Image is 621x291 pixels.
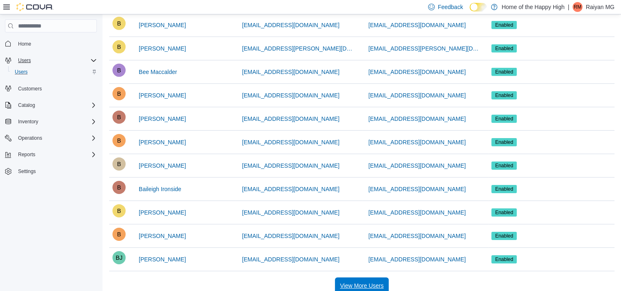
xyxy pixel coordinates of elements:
span: [PERSON_NAME] [139,115,186,123]
span: Inventory [15,117,97,127]
button: Reports [15,150,39,159]
span: [EMAIL_ADDRESS][DOMAIN_NAME] [242,115,339,123]
span: B [117,181,121,194]
span: [EMAIL_ADDRESS][DOMAIN_NAME] [369,162,466,170]
span: Operations [18,135,42,141]
span: [EMAIL_ADDRESS][DOMAIN_NAME] [242,91,339,99]
span: Enabled [491,232,517,240]
span: B [117,87,121,100]
button: Catalog [2,99,100,111]
span: B [117,40,121,53]
div: Bee [112,64,126,77]
span: [PERSON_NAME] [139,162,186,170]
span: [EMAIL_ADDRESS][PERSON_NAME][DOMAIN_NAME] [242,44,355,53]
span: Enabled [491,68,517,76]
button: [PERSON_NAME] [135,134,189,150]
button: [PERSON_NAME] [135,228,189,244]
span: Enabled [495,139,513,146]
span: [EMAIL_ADDRESS][DOMAIN_NAME] [369,115,466,123]
div: Becca [112,17,126,30]
span: Operations [15,133,97,143]
span: Reports [18,151,35,158]
span: Enabled [491,208,517,217]
span: [EMAIL_ADDRESS][DOMAIN_NAME] [369,232,466,240]
button: [EMAIL_ADDRESS][DOMAIN_NAME] [239,134,343,150]
span: Customers [18,85,42,92]
button: [EMAIL_ADDRESS][DOMAIN_NAME] [239,64,343,80]
button: [EMAIL_ADDRESS][DOMAIN_NAME] [365,181,469,197]
span: Enabled [491,115,517,123]
span: Enabled [491,21,517,29]
span: [EMAIL_ADDRESS][DOMAIN_NAME] [242,138,339,146]
p: Raiyan MG [586,2,614,12]
button: [EMAIL_ADDRESS][DOMAIN_NAME] [239,204,343,221]
button: [PERSON_NAME] [135,87,189,104]
span: Enabled [491,138,517,146]
button: [EMAIL_ADDRESS][DOMAIN_NAME] [365,204,469,221]
span: Enabled [491,255,517,263]
button: Reports [2,149,100,160]
div: Baileigh [112,181,126,194]
span: Inventory [18,118,38,125]
span: Customers [15,83,97,94]
span: [PERSON_NAME] [139,138,186,146]
span: B [117,228,121,241]
span: [PERSON_NAME] [139,44,186,53]
span: Home [18,41,31,47]
button: [PERSON_NAME] [135,17,189,33]
div: Brandon [112,87,126,100]
button: [EMAIL_ADDRESS][DOMAIN_NAME] [365,251,469,268]
span: [EMAIL_ADDRESS][DOMAIN_NAME] [369,208,466,217]
button: Inventory [2,116,100,127]
span: Enabled [491,91,517,99]
span: Enabled [495,68,513,76]
span: Users [15,69,27,75]
span: Settings [18,168,36,175]
span: Bee Maccalder [139,68,177,76]
span: Catalog [15,100,97,110]
button: Customers [2,83,100,95]
span: [PERSON_NAME] [139,232,186,240]
button: Operations [2,132,100,144]
button: Catalog [15,100,38,110]
span: Reports [15,150,97,159]
span: B [117,134,121,147]
button: [PERSON_NAME] [135,204,189,221]
span: [EMAIL_ADDRESS][PERSON_NAME][DOMAIN_NAME] [369,44,482,53]
button: Operations [15,133,46,143]
a: Users [11,67,31,77]
span: Users [18,57,31,64]
button: [EMAIL_ADDRESS][DOMAIN_NAME] [239,181,343,197]
span: [EMAIL_ADDRESS][DOMAIN_NAME] [242,162,339,170]
span: Settings [15,166,97,176]
span: Enabled [495,21,513,29]
span: B [117,111,121,124]
button: [EMAIL_ADDRESS][DOMAIN_NAME] [239,228,343,244]
span: [PERSON_NAME] [139,91,186,99]
span: Enabled [495,185,513,193]
img: Cova [16,3,53,11]
span: BJ [116,251,123,264]
button: [PERSON_NAME] [135,111,189,127]
button: [EMAIL_ADDRESS][DOMAIN_NAME] [365,228,469,244]
div: Bradley [112,228,126,241]
button: [EMAIL_ADDRESS][DOMAIN_NAME] [365,64,469,80]
div: Bobbi Jean [112,251,126,264]
a: Home [15,39,34,49]
nav: Complex example [5,34,97,199]
button: [EMAIL_ADDRESS][DOMAIN_NAME] [365,134,469,150]
span: [PERSON_NAME] [139,21,186,29]
button: [EMAIL_ADDRESS][DOMAIN_NAME] [239,251,343,268]
button: Settings [2,165,100,177]
span: Enabled [495,45,513,52]
span: [EMAIL_ADDRESS][DOMAIN_NAME] [369,138,466,146]
span: Enabled [495,256,513,263]
button: Bee Maccalder [135,64,180,80]
span: [EMAIL_ADDRESS][DOMAIN_NAME] [242,232,339,240]
span: Users [11,67,97,77]
button: [EMAIL_ADDRESS][DOMAIN_NAME] [365,87,469,104]
input: Dark Mode [470,3,487,12]
button: [EMAIL_ADDRESS][DOMAIN_NAME] [365,157,469,174]
span: Feedback [438,3,463,11]
button: [PERSON_NAME] [135,157,189,174]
